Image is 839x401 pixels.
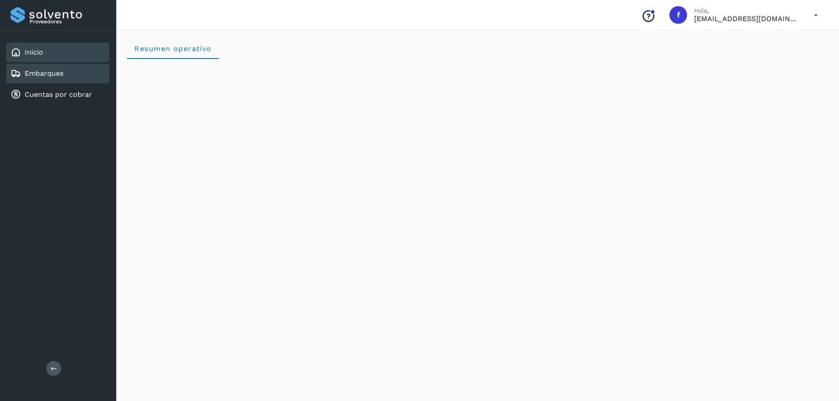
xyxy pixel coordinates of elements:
[30,18,106,25] p: Proveedores
[6,43,109,62] div: Inicio
[134,44,212,53] span: Resumen operativo
[25,90,92,99] a: Cuentas por cobrar
[25,48,43,56] a: Inicio
[694,7,800,15] p: Hola,
[6,64,109,83] div: Embarques
[694,15,800,23] p: facturacion@salgofreight.com
[6,85,109,104] div: Cuentas por cobrar
[25,69,63,77] a: Embarques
